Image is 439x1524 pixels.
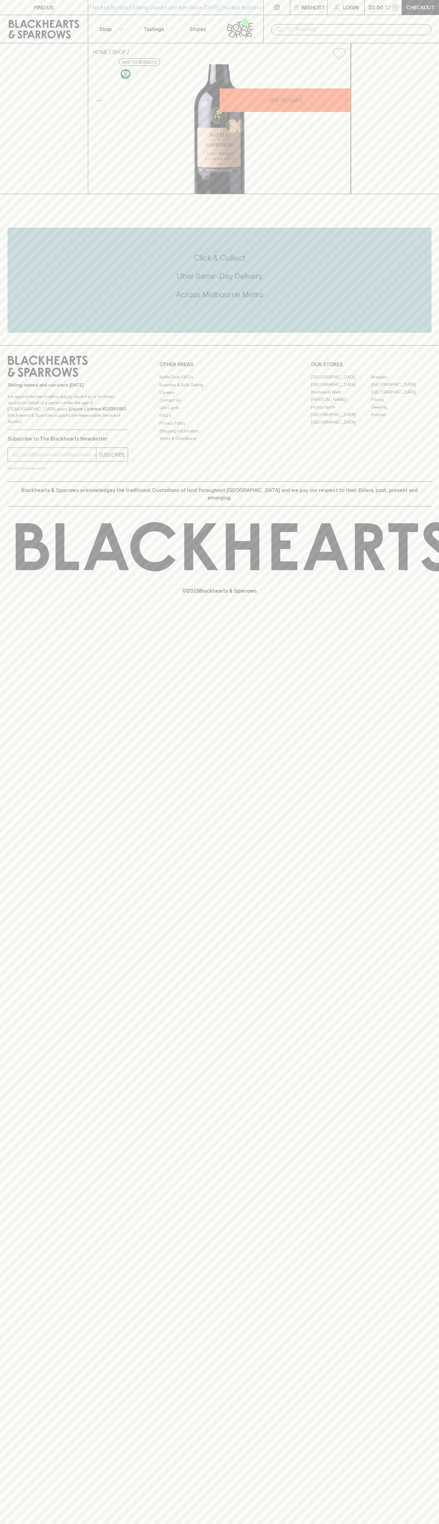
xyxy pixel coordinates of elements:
a: Brunswick West [311,388,371,396]
img: 41211.png [88,64,351,194]
button: SUBSCRIBE [96,448,128,461]
a: Fitzroy North [311,403,371,411]
a: Tastings [132,15,176,43]
p: FIND US [34,4,54,11]
a: Bottle Drop FAQ's [159,373,280,381]
a: Fitzroy [371,396,431,403]
img: Vegan [120,69,131,79]
a: Geelong [371,403,431,411]
a: [GEOGRAPHIC_DATA] [311,381,371,388]
p: Wishlist [301,4,325,11]
p: Login [343,4,359,11]
p: SUBSCRIBE [99,451,125,458]
p: OTHER AREAS [159,361,280,368]
a: Gift Cards [159,404,280,412]
a: [GEOGRAPHIC_DATA] [311,373,371,381]
a: Business & Bulk Gifting [159,381,280,389]
button: Add to wishlist [119,58,160,66]
a: [PERSON_NAME] [311,396,371,403]
button: ADD TO CART [220,88,351,112]
h5: Uber Same-Day Delivery [8,271,431,281]
p: 0 [394,6,396,9]
a: Stores [176,15,220,43]
p: We will never spam you [8,465,128,471]
a: SHOP [112,49,126,55]
a: Shipping Information [159,427,280,435]
a: HOME [93,49,108,55]
strong: Liquor License #32064953 [69,406,126,411]
p: Subscribe to The Blackhearts Newsletter [8,435,128,442]
p: Sibling owned and run since [DATE] [8,382,128,388]
button: Add to wishlist [331,46,348,62]
p: It is against the law to sell or supply alcohol to, or to obtain alcohol on behalf of a person un... [8,393,128,425]
a: Terms & Conditions [159,435,280,442]
a: [GEOGRAPHIC_DATA] [371,381,431,388]
p: Checkout [406,4,435,11]
a: Privacy Policy [159,420,280,427]
p: Blackhearts & Sparrows acknowledges the traditional Custodians of land throughout [GEOGRAPHIC_DAT... [12,486,427,501]
p: OUR STORES [311,361,431,368]
a: Contact Us [159,396,280,404]
a: [GEOGRAPHIC_DATA] [311,411,371,418]
input: Try "Pinot noir" [286,24,426,34]
h5: Across Melbourne Metro [8,289,431,300]
div: Call to action block [8,228,431,333]
p: Stores [190,25,206,33]
a: Made without the use of any animal products. [119,67,132,81]
a: Careers [159,389,280,396]
p: ADD TO CART [269,97,302,104]
button: Shop [88,15,132,43]
input: e.g. jane@blackheartsandsparrows.com.au [13,450,96,460]
a: Braddon [371,373,431,381]
a: [GEOGRAPHIC_DATA] [371,388,431,396]
a: FAQ's [159,412,280,419]
p: $0.00 [368,4,383,11]
a: Prahran [371,411,431,418]
h5: Click & Collect [8,253,431,263]
a: [GEOGRAPHIC_DATA] [311,418,371,426]
p: Tastings [144,25,164,33]
p: Shop [99,25,112,33]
